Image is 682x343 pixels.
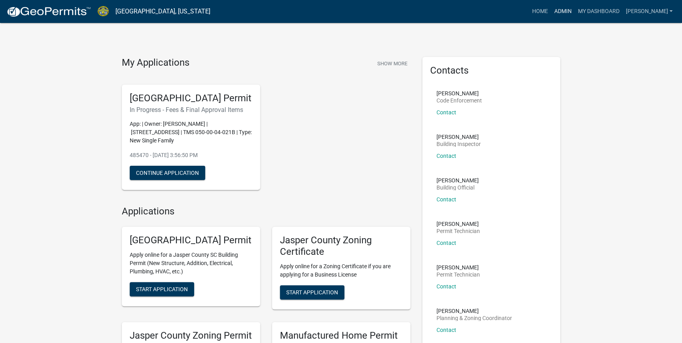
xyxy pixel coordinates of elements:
[130,235,252,246] h5: [GEOGRAPHIC_DATA] Permit
[436,185,479,190] p: Building Official
[130,251,252,276] p: Apply online for a Jasper County SC Building Permit (New Structure, Addition, Electrical, Plumbin...
[130,93,252,104] h5: [GEOGRAPHIC_DATA] Permit
[436,240,456,246] a: Contact
[436,308,512,314] p: [PERSON_NAME]
[436,178,479,183] p: [PERSON_NAME]
[529,4,551,19] a: Home
[136,286,188,292] span: Start Application
[130,282,194,296] button: Start Application
[436,109,456,116] a: Contact
[436,327,456,333] a: Contact
[122,57,189,69] h4: My Applications
[551,4,574,19] a: Admin
[280,330,402,341] h5: Manufactured Home Permit
[622,4,676,19] a: [PERSON_NAME]
[436,228,480,234] p: Permit Technician
[436,283,456,290] a: Contact
[374,57,410,70] button: Show More
[280,235,402,258] h5: Jasper County Zoning Certificate
[130,330,252,341] h5: Jasper County Zoning Permit
[436,315,512,321] p: Planning & Zoning Coordinator
[130,106,252,114] h6: In Progress - Fees & Final Approval Items
[436,196,456,203] a: Contact
[280,285,344,299] button: Start Application
[436,98,482,103] p: Code Enforcement
[115,5,210,18] a: [GEOGRAPHIC_DATA], [US_STATE]
[97,6,109,17] img: Jasper County, South Carolina
[122,206,410,217] h4: Applications
[436,272,480,277] p: Permit Technician
[436,134,481,140] p: [PERSON_NAME]
[436,153,456,159] a: Contact
[286,289,338,295] span: Start Application
[436,221,480,227] p: [PERSON_NAME]
[130,120,252,145] p: App: | Owner: [PERSON_NAME] | [STREET_ADDRESS] | TMS 050-00-04-021B | Type: New Single Family
[436,141,481,147] p: Building Inspector
[574,4,622,19] a: My Dashboard
[280,262,402,279] p: Apply online for a Zoning Certificate if you are applying for a Business License
[130,166,205,180] button: Continue Application
[436,91,482,96] p: [PERSON_NAME]
[430,65,553,76] h5: Contacts
[436,265,480,270] p: [PERSON_NAME]
[130,151,252,159] p: 485470 - [DATE] 3:56:50 PM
